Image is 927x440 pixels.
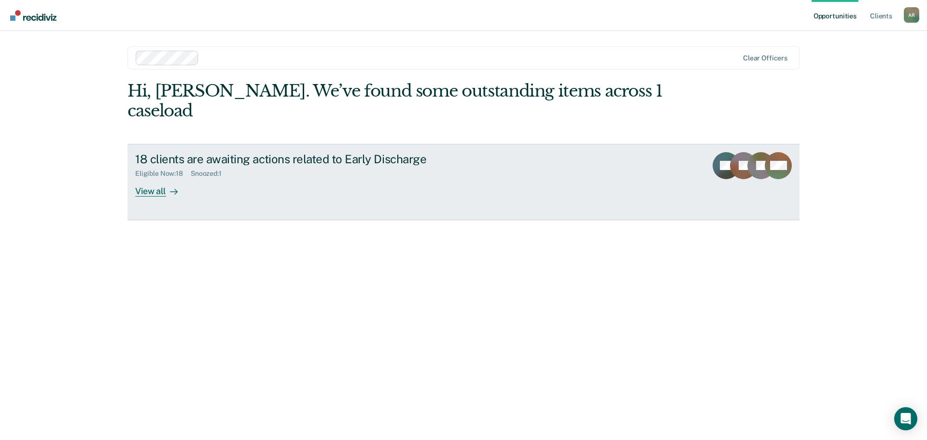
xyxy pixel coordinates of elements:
button: Profile dropdown button [904,7,919,23]
div: Open Intercom Messenger [894,407,917,430]
div: A R [904,7,919,23]
a: 18 clients are awaiting actions related to Early DischargeEligible Now:18Snoozed:1View all [127,144,800,220]
div: Snoozed : 1 [191,170,229,178]
div: 18 clients are awaiting actions related to Early Discharge [135,152,474,166]
img: Recidiviz [10,10,56,21]
div: Clear officers [743,54,787,62]
div: Eligible Now : 18 [135,170,191,178]
div: Hi, [PERSON_NAME]. We’ve found some outstanding items across 1 caseload [127,81,665,121]
div: View all [135,178,189,197]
